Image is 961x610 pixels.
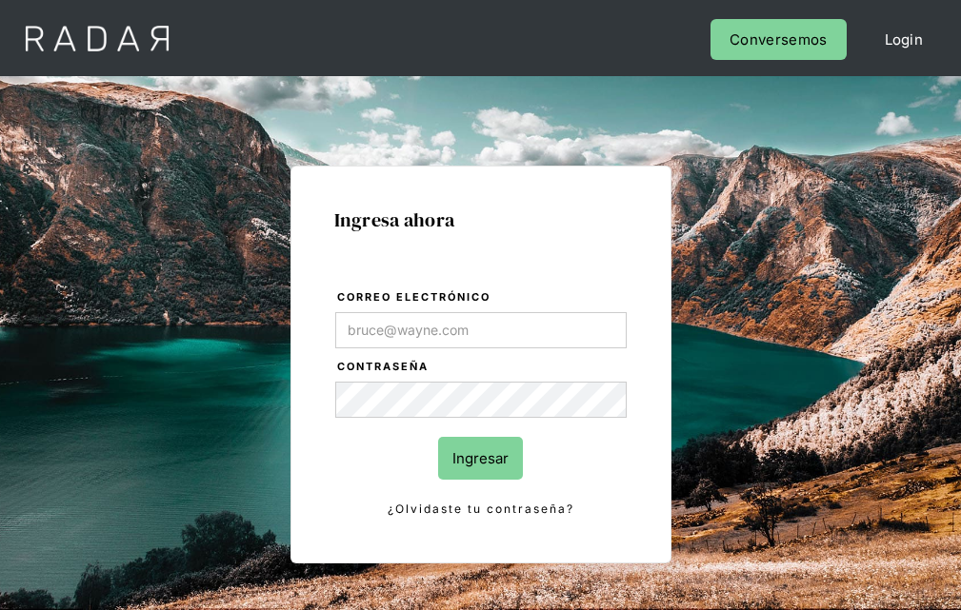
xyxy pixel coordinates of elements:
input: Ingresar [438,437,523,480]
label: Correo electrónico [337,288,627,307]
h1: Ingresa ahora [334,209,628,230]
a: ¿Olvidaste tu contraseña? [335,499,627,520]
form: Login Form [334,287,628,520]
input: bruce@wayne.com [335,312,627,348]
a: Login [866,19,943,60]
a: Conversemos [711,19,846,60]
label: Contraseña [337,358,627,377]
